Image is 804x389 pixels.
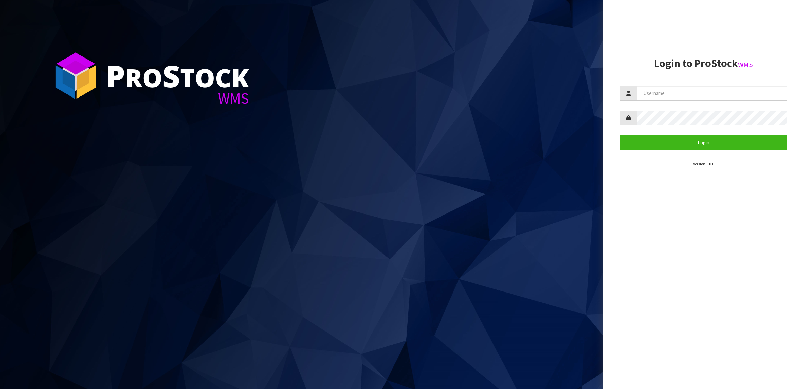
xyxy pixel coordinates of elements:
[738,60,753,69] small: WMS
[106,55,125,96] span: P
[620,135,788,150] button: Login
[106,91,249,106] div: WMS
[106,61,249,91] div: ro tock
[50,50,101,101] img: ProStock Cube
[620,57,788,69] h2: Login to ProStock
[637,86,788,101] input: Username
[162,55,180,96] span: S
[693,161,714,166] small: Version 1.0.0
